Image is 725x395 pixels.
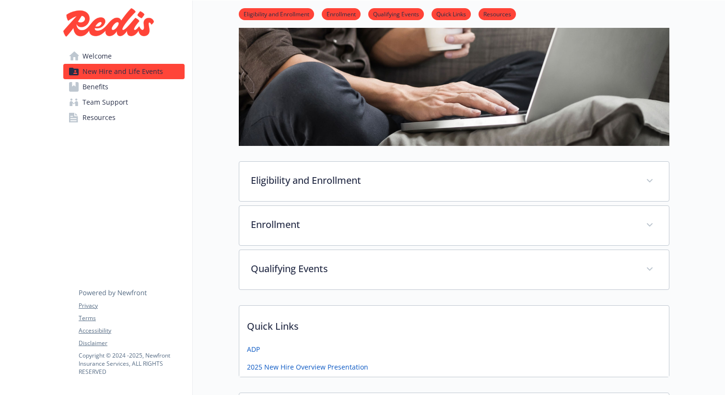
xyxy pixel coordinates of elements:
a: Quick Links [432,9,471,18]
div: Eligibility and Enrollment [239,162,669,201]
a: ADP [247,344,260,354]
p: Eligibility and Enrollment [251,173,634,188]
p: Quick Links [239,306,669,341]
div: Qualifying Events [239,250,669,289]
a: Welcome [63,48,185,64]
a: Eligibility and Enrollment [239,9,314,18]
a: Enrollment [322,9,361,18]
a: 2025 New Hire Overview Presentation [247,362,368,372]
span: Team Support [82,95,128,110]
p: Enrollment [251,217,634,232]
span: New Hire and Life Events [82,64,163,79]
span: Resources [82,110,116,125]
a: Accessibility [79,326,184,335]
a: Benefits [63,79,185,95]
a: Resources [479,9,516,18]
a: Qualifying Events [368,9,424,18]
a: Disclaimer [79,339,184,347]
p: Qualifying Events [251,262,634,276]
div: Enrollment [239,206,669,245]
span: Welcome [82,48,112,64]
a: New Hire and Life Events [63,64,185,79]
a: Privacy [79,301,184,310]
span: Benefits [82,79,108,95]
a: Team Support [63,95,185,110]
a: Terms [79,314,184,323]
p: Copyright © 2024 - 2025 , Newfront Insurance Services, ALL RIGHTS RESERVED [79,351,184,376]
a: Resources [63,110,185,125]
